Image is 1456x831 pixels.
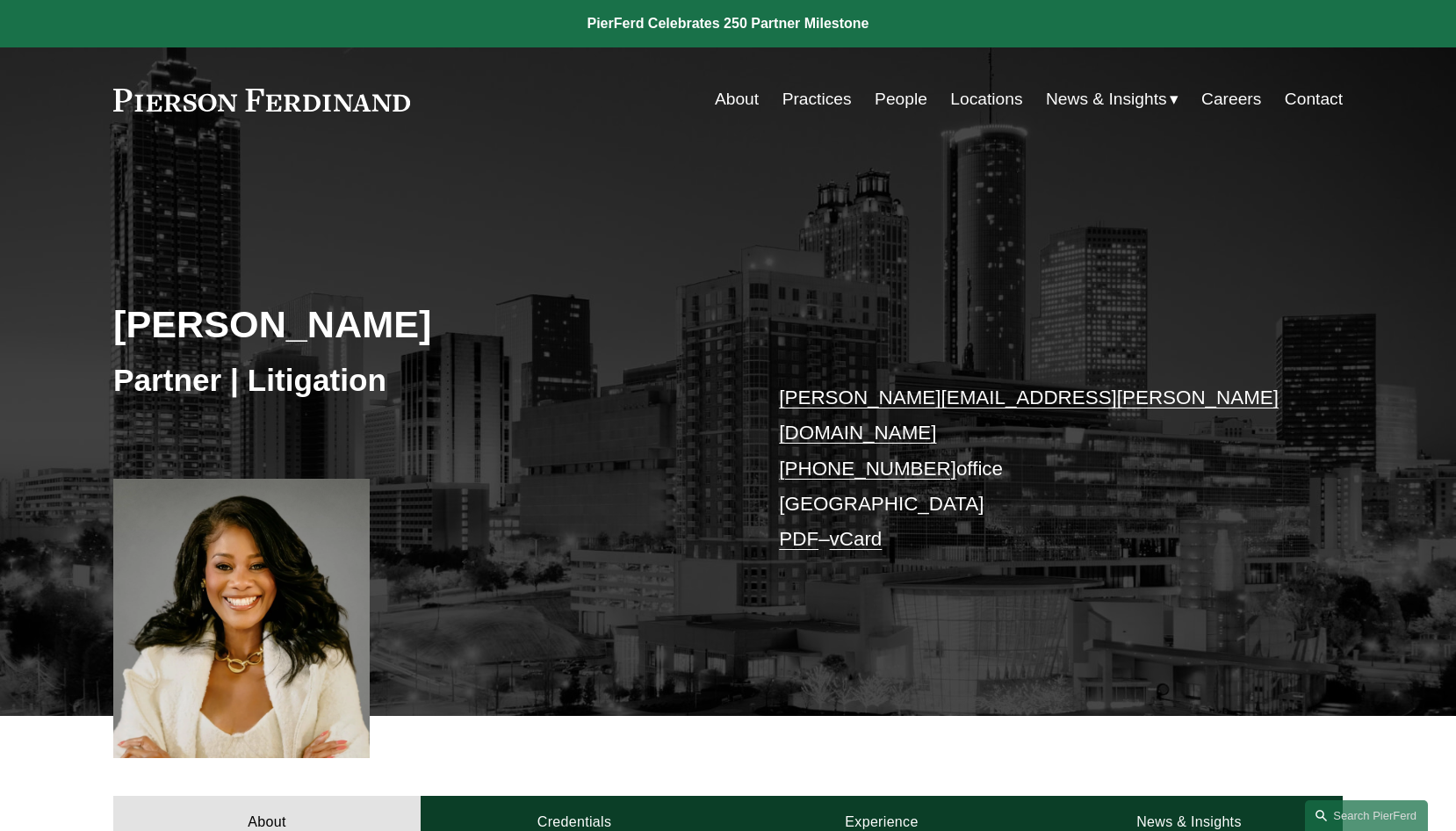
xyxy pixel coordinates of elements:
[113,301,728,347] h2: [PERSON_NAME]
[1305,800,1428,831] a: Search this site
[950,83,1022,116] a: Locations
[779,387,1279,444] a: [PERSON_NAME][EMAIL_ADDRESS][PERSON_NAME][DOMAIN_NAME]
[1201,83,1261,116] a: Careers
[113,361,728,400] h3: Partner | Litigation
[779,458,956,480] a: [PHONE_NUMBER]
[779,380,1291,558] p: office [GEOGRAPHIC_DATA] –
[1046,83,1178,116] a: folder dropdown
[875,83,927,116] a: People
[715,83,759,116] a: About
[1046,84,1167,115] span: News & Insights
[782,83,852,116] a: Practices
[779,528,818,550] a: PDF
[1285,83,1343,116] a: Contact
[830,528,883,550] a: vCard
